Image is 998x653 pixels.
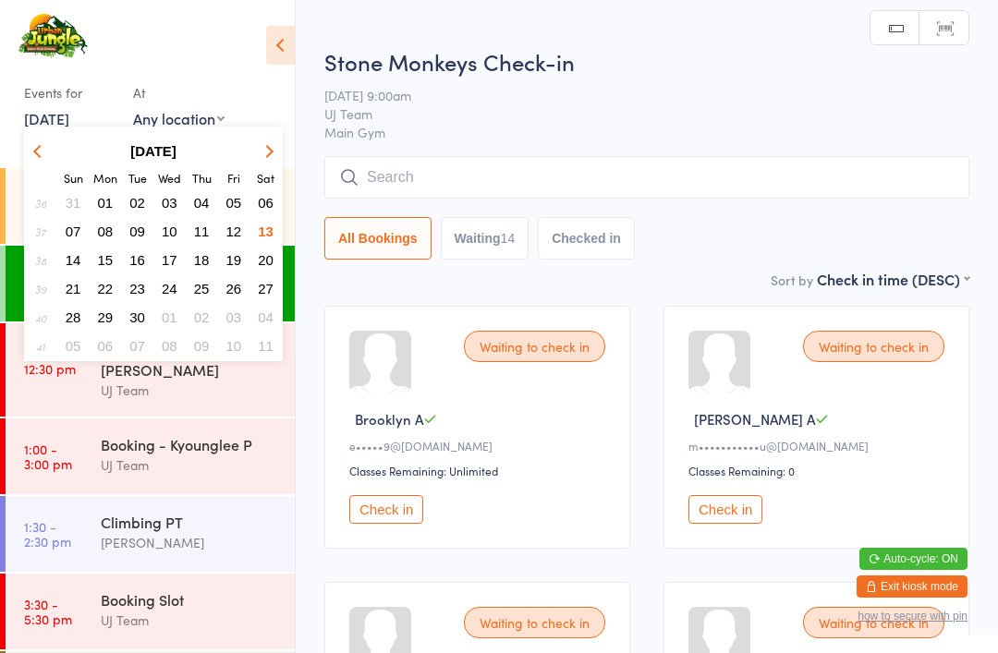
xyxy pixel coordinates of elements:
[194,252,210,268] span: 18
[129,309,145,325] span: 30
[220,219,249,244] button: 12
[6,246,295,321] a: 9:00 -10:30 amStone MonkeysUJ Team
[101,512,279,532] div: Climbing PT
[6,574,295,649] a: 3:30 -5:30 pmBooking SlotUJ Team
[66,195,81,211] span: 31
[251,305,280,330] button: 04
[123,305,152,330] button: 30
[194,338,210,354] span: 09
[91,305,120,330] button: 29
[66,224,81,239] span: 07
[6,418,295,494] a: 1:00 -3:00 pmBooking - Kyounglee PUJ Team
[128,170,147,186] small: Tuesday
[324,123,969,141] span: Main Gym
[441,217,529,260] button: Waiting14
[24,597,72,626] time: 3:30 - 5:30 pm
[188,333,216,358] button: 09
[35,196,46,211] em: 36
[188,276,216,301] button: 25
[66,252,81,268] span: 14
[349,463,611,478] div: Classes Remaining: Unlimited
[162,224,177,239] span: 10
[155,219,184,244] button: 10
[158,170,181,186] small: Wednesday
[226,281,242,296] span: 26
[24,78,115,108] div: Events for
[101,589,279,610] div: Booking Slot
[220,248,249,272] button: 19
[155,190,184,215] button: 03
[188,190,216,215] button: 04
[324,217,432,260] button: All Bookings
[129,224,145,239] span: 09
[93,170,117,186] small: Monday
[101,380,279,401] div: UJ Team
[226,195,242,211] span: 05
[24,441,72,471] time: 1:00 - 3:00 pm
[324,86,941,104] span: [DATE] 9:00am
[18,14,88,59] img: Urban Jungle Indoor Rock Climbing
[817,269,969,289] div: Check in time (DESC)
[227,170,240,186] small: Friday
[98,281,114,296] span: 22
[162,338,177,354] span: 08
[101,610,279,631] div: UJ Team
[355,409,423,429] span: Brooklyn A
[464,331,605,362] div: Waiting to check in
[349,495,423,524] button: Check in
[133,108,225,128] div: Any location
[803,331,944,362] div: Waiting to check in
[98,252,114,268] span: 15
[324,156,969,199] input: Search
[123,248,152,272] button: 16
[101,454,279,476] div: UJ Team
[123,276,152,301] button: 23
[123,219,152,244] button: 09
[258,281,274,296] span: 27
[194,309,210,325] span: 02
[220,190,249,215] button: 05
[194,224,210,239] span: 11
[6,496,295,572] a: 1:30 -2:30 pmClimbing PT[PERSON_NAME]
[98,224,114,239] span: 08
[91,190,120,215] button: 01
[123,190,152,215] button: 02
[36,339,45,354] em: 41
[155,305,184,330] button: 01
[771,271,813,289] label: Sort by
[220,276,249,301] button: 26
[101,434,279,454] div: Booking - Kyounglee P
[6,168,295,244] a: 9:00 -10:00 pmUrban JungleGeneral Entry
[162,195,177,211] span: 03
[35,282,46,296] em: 39
[857,575,968,598] button: Exit kiosk mode
[257,170,274,186] small: Saturday
[226,309,242,325] span: 03
[859,548,968,570] button: Auto-cycle: ON
[59,305,88,330] button: 28
[258,338,274,354] span: 11
[226,338,242,354] span: 10
[220,305,249,330] button: 03
[59,276,88,301] button: 21
[98,338,114,354] span: 06
[129,281,145,296] span: 23
[123,333,152,358] button: 07
[258,309,274,325] span: 04
[98,309,114,325] span: 29
[194,195,210,211] span: 04
[66,309,81,325] span: 28
[59,219,88,244] button: 07
[66,338,81,354] span: 05
[162,309,177,325] span: 01
[91,219,120,244] button: 08
[101,532,279,553] div: [PERSON_NAME]
[162,281,177,296] span: 24
[349,438,611,453] div: e•••••9@[DOMAIN_NAME]
[91,333,120,358] button: 06
[66,281,81,296] span: 21
[59,333,88,358] button: 05
[188,248,216,272] button: 18
[129,252,145,268] span: 16
[251,276,280,301] button: 27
